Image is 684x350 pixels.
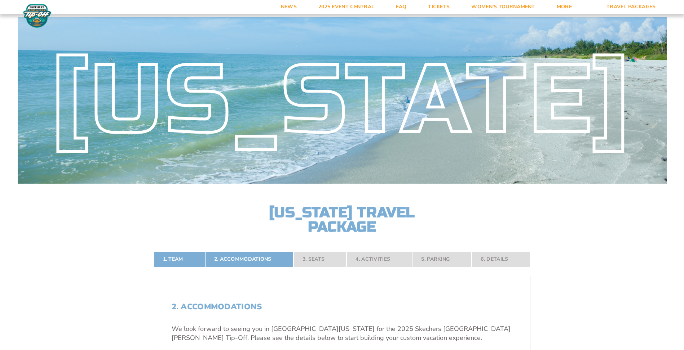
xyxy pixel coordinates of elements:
[154,251,205,267] a: 1. Team
[263,205,422,234] h2: [US_STATE] Travel Package
[172,302,513,311] h2: 2. Accommodations
[18,62,667,139] div: [US_STATE]
[172,324,513,342] p: We look forward to seeing you in [GEOGRAPHIC_DATA][US_STATE] for the 2025 Skechers [GEOGRAPHIC_DA...
[22,4,53,28] img: Fort Myers Tip-Off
